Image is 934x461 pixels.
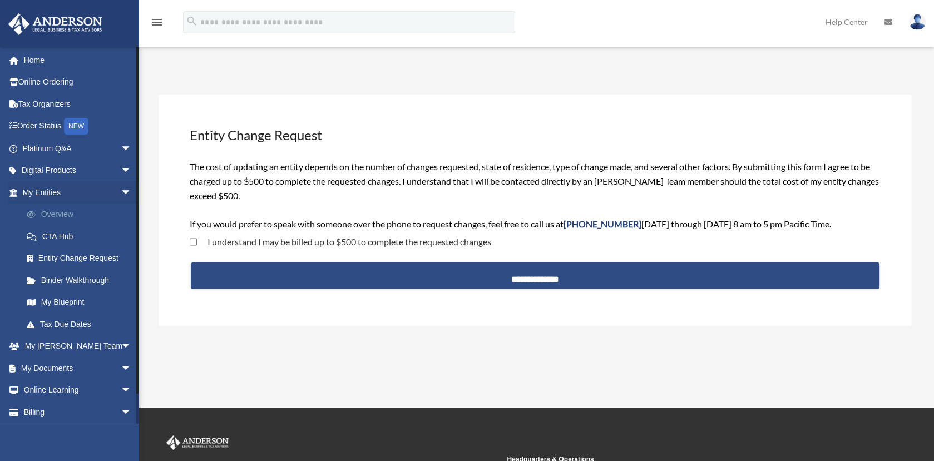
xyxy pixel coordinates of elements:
[8,137,149,160] a: Platinum Q&Aarrow_drop_down
[190,161,879,229] span: The cost of updating an entity depends on the number of changes requested, state of residence, ty...
[121,137,143,160] span: arrow_drop_down
[64,118,88,135] div: NEW
[150,16,164,29] i: menu
[8,423,149,445] a: Events Calendar
[8,335,149,358] a: My [PERSON_NAME] Teamarrow_drop_down
[186,15,198,27] i: search
[189,125,882,146] h3: Entity Change Request
[121,181,143,204] span: arrow_drop_down
[121,335,143,358] span: arrow_drop_down
[8,49,149,71] a: Home
[16,204,149,226] a: Overview
[16,247,143,270] a: Entity Change Request
[121,401,143,424] span: arrow_drop_down
[8,357,149,379] a: My Documentsarrow_drop_down
[121,379,143,402] span: arrow_drop_down
[909,14,926,30] img: User Pic
[8,181,149,204] a: My Entitiesarrow_drop_down
[5,13,106,35] img: Anderson Advisors Platinum Portal
[164,435,231,450] img: Anderson Advisors Platinum Portal
[564,219,641,229] span: [PHONE_NUMBER]
[16,269,149,291] a: Binder Walkthrough
[8,379,149,401] a: Online Learningarrow_drop_down
[8,71,149,93] a: Online Ordering
[121,357,143,380] span: arrow_drop_down
[8,93,149,115] a: Tax Organizers
[16,313,149,335] a: Tax Due Dates
[150,19,164,29] a: menu
[121,160,143,182] span: arrow_drop_down
[8,160,149,182] a: Digital Productsarrow_drop_down
[8,401,149,423] a: Billingarrow_drop_down
[16,225,149,247] a: CTA Hub
[16,291,149,314] a: My Blueprint
[197,237,491,246] label: I understand I may be billed up to $500 to complete the requested changes
[8,115,149,138] a: Order StatusNEW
